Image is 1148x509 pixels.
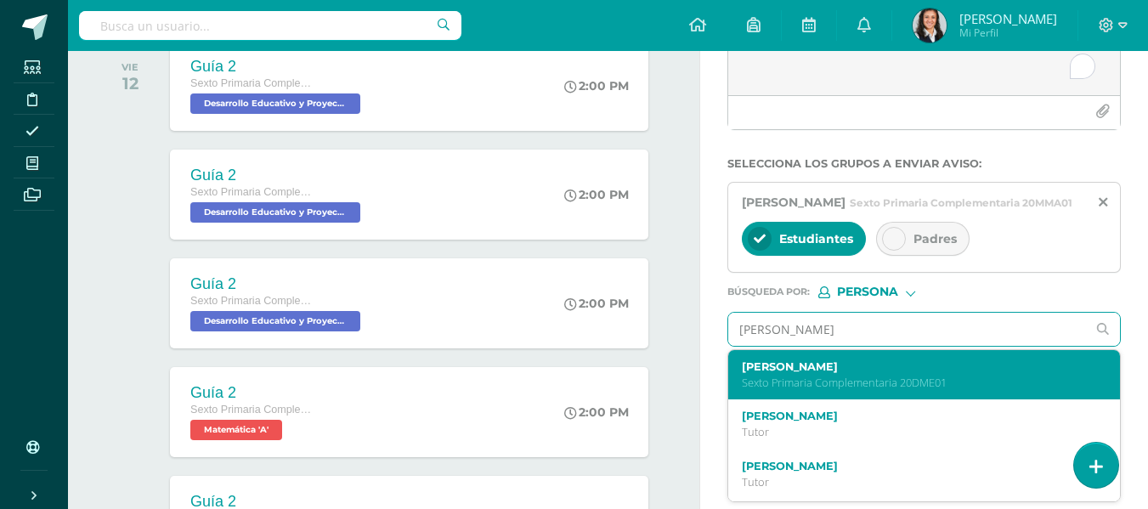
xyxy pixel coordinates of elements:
span: Desarrollo Educativo y Proyecto de Vida 'B' [190,202,360,223]
span: Sexto Primaria Complementaria [190,404,318,416]
p: Tutor [742,475,1092,489]
img: d0921a25bd0d339a1fefe8a8dabbe108.png [913,8,947,42]
label: [PERSON_NAME] [742,360,1092,373]
div: 2:00 PM [564,404,629,420]
p: Tutor [742,425,1092,439]
span: Sexto Primaria Complementaria [190,77,318,89]
div: [object Object] [818,286,946,298]
span: Estudiantes [779,231,853,246]
span: Desarrollo Educativo y Proyecto de Vida 'C' [190,311,360,331]
textarea: To enrich screen reader interactions, please activate Accessibility in Grammarly extension settings [728,10,1120,95]
span: [PERSON_NAME] [959,10,1057,27]
span: Sexto Primaria Complementaria [190,295,318,307]
p: Sexto Primaria Complementaria 20DME01 [742,376,1092,390]
input: Ej. Mario Galindo [728,313,1087,346]
span: Persona [837,287,898,297]
span: Desarrollo Educativo y Proyecto de Vida 'A' [190,93,360,114]
span: Matemática 'A' [190,420,282,440]
span: Sexto Primaria Complementaria 20MMA01 [850,196,1072,209]
div: 12 [122,73,139,93]
div: Guía 2 [190,58,365,76]
div: 2:00 PM [564,296,629,311]
div: 2:00 PM [564,187,629,202]
label: Selecciona los grupos a enviar aviso : [727,157,1121,170]
div: Guía 2 [190,167,365,184]
span: Búsqueda por : [727,287,810,297]
span: [PERSON_NAME] [742,195,845,210]
span: Padres [913,231,957,246]
span: Mi Perfil [959,25,1057,40]
input: Busca un usuario... [79,11,461,40]
label: [PERSON_NAME] [742,460,1092,472]
span: Sexto Primaria Complementaria [190,186,318,198]
div: Guía 2 [190,275,365,293]
div: VIE [122,61,139,73]
label: [PERSON_NAME] [742,410,1092,422]
div: 2:00 PM [564,78,629,93]
div: Guía 2 [190,384,318,402]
